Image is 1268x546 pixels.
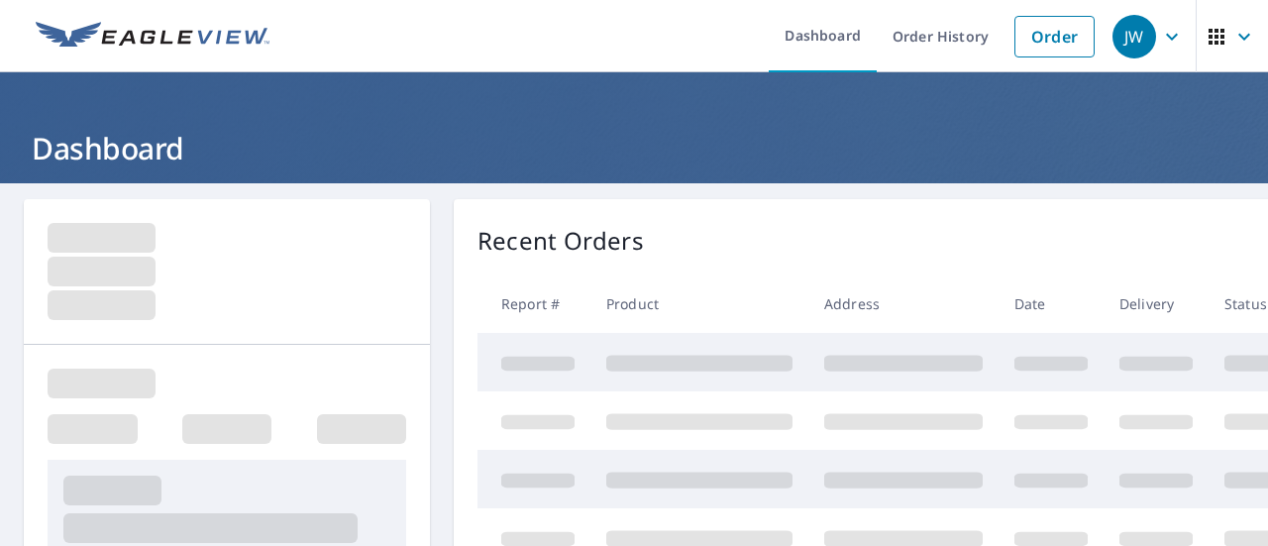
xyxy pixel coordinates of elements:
[808,274,999,333] th: Address
[477,274,590,333] th: Report #
[1104,274,1209,333] th: Delivery
[1112,15,1156,58] div: JW
[1014,16,1095,57] a: Order
[477,223,644,259] p: Recent Orders
[590,274,808,333] th: Product
[36,22,269,52] img: EV Logo
[24,128,1244,168] h1: Dashboard
[999,274,1104,333] th: Date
